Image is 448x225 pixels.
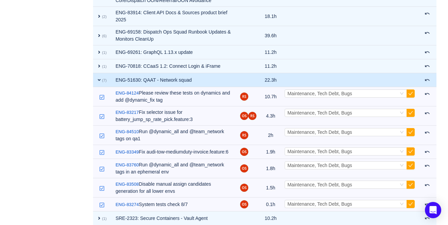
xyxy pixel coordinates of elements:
a: ENG-83508 [115,181,139,188]
img: RS [240,93,248,101]
i: icon: down [400,130,404,135]
td: 2h [260,126,281,145]
small: (1) [102,64,107,68]
td: 1.9h [260,145,281,159]
td: ENG-70818: CCaaS 1.2: Connect Login & iFrame [112,59,237,73]
td: 11.2h [260,59,281,73]
small: (2) [102,15,107,19]
small: (7) [102,78,107,82]
i: icon: down [400,163,404,168]
td: 1.5h [260,178,281,198]
td: 0.1h [260,198,281,211]
td: Run @dynamic_all and @team_network tags on qa1 [112,126,237,145]
a: ENG-84510 [115,128,139,135]
span: expand [96,77,102,83]
span: expand [96,216,102,221]
div: Open Intercom Messenger [425,202,441,218]
td: 18.1h [260,7,281,26]
small: (1) [102,217,107,221]
td: Fix selector issue for battery_jump_sp_rate_pick.feature:3 [112,106,237,126]
img: RS [248,112,256,120]
td: 10.7h [260,87,281,106]
span: Maintenance, Tech Debt, Bugs [287,182,352,187]
i: icon: down [400,111,404,116]
img: 10318 [99,186,105,191]
i: icon: down [400,91,404,96]
td: Please review these tests on dynamics and add @dynamic_fix tag [112,87,237,106]
td: Run @dynamic_all and @team_network tags in an ephemeral env [112,159,237,178]
i: icon: down [400,149,404,154]
td: System tests check 8/7 [112,198,237,211]
span: Maintenance, Tech Debt, Bugs [287,91,352,96]
span: expand [96,14,102,19]
td: ENG-51630: QAAT - Network squad [112,73,237,87]
td: 22.3h [260,73,281,87]
img: 10318 [99,166,105,172]
img: 10318 [99,202,105,208]
span: Maintenance, Tech Debt, Bugs [287,201,352,207]
img: OS [240,184,248,192]
button: icon: check [407,109,415,117]
i: icon: down [400,183,404,187]
button: icon: check [407,147,415,156]
button: icon: check [407,89,415,98]
td: 11.2h [260,45,281,59]
small: (6) [102,34,107,38]
td: ENG-69261: GraphQL 1.13.x update [112,45,237,59]
span: Maintenance, Tech Debt, Bugs [287,149,352,154]
button: icon: check [407,161,415,169]
a: ENG-83349 [115,149,139,156]
img: 10318 [99,95,105,100]
button: icon: check [407,200,415,208]
img: RS [240,131,248,139]
img: 10318 [99,114,105,119]
span: expand [96,49,102,55]
img: 10318 [99,133,105,139]
span: Maintenance, Tech Debt, Bugs [287,129,352,135]
td: ENG-69158: Dispatch Ops Squad Runbook Updates & Monitors CleanUp [112,26,237,45]
td: Disable manual assign candidates generation for all lower envs [112,178,237,198]
button: icon: check [407,181,415,189]
td: ENG-83914: Client API Docs & Sources product brief 2025 [112,7,237,26]
span: expand [96,33,102,38]
td: 4.3h [260,106,281,126]
a: ENG-83760 [115,162,139,168]
button: icon: check [407,128,415,136]
a: ENG-83274 [115,201,139,208]
span: Maintenance, Tech Debt, Bugs [287,110,352,116]
img: OS [240,164,248,172]
img: OS [240,148,248,156]
a: ENG-84124 [115,90,139,97]
td: 39.6h [260,26,281,45]
td: 1.8h [260,159,281,178]
span: Maintenance, Tech Debt, Bugs [287,163,352,168]
span: expand [96,63,102,69]
a: ENG-83217 [115,109,139,116]
img: 10318 [99,150,105,155]
td: Fix audi-tow-mediumduty-invoice.feature:6 [112,145,237,159]
img: OS [240,200,248,208]
i: icon: down [400,202,404,207]
small: (1) [102,50,107,55]
img: OS [240,112,248,120]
